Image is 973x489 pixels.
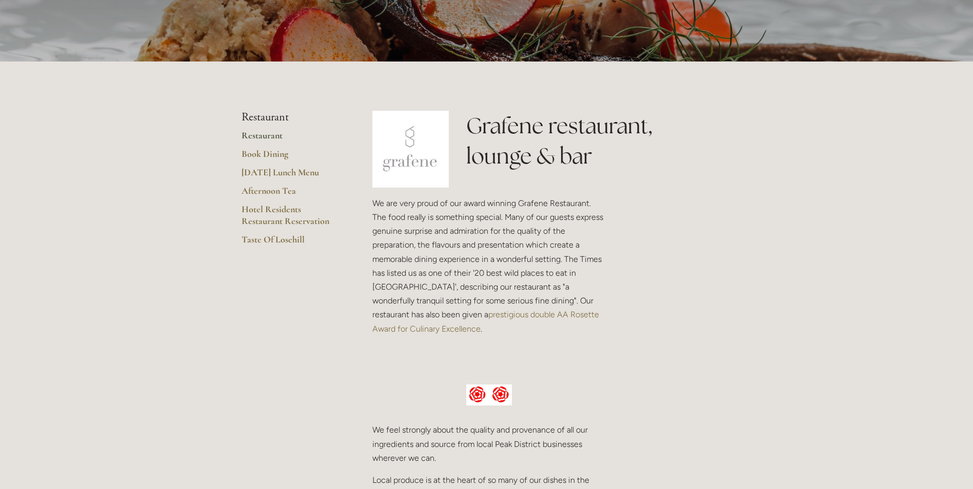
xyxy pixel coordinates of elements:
[242,111,340,124] li: Restaurant
[242,203,340,234] a: Hotel Residents Restaurant Reservation
[372,310,601,333] a: prestigious double AA Rosette Award for Culinary Excellence
[372,196,606,336] p: We are very proud of our award winning Grafene Restaurant. The food really is something special. ...
[466,384,512,406] img: AA culinary excellence.jpg
[242,130,340,148] a: Restaurant
[466,111,731,171] h1: Grafene restaurant, lounge & bar
[242,185,340,203] a: Afternoon Tea
[242,234,340,252] a: Taste Of Losehill
[242,167,340,185] a: [DATE] Lunch Menu
[372,111,449,188] img: grafene.jpg
[372,423,606,465] p: We feel strongly about the quality and provenance of all our ingredients and source from local Pe...
[242,148,340,167] a: Book Dining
